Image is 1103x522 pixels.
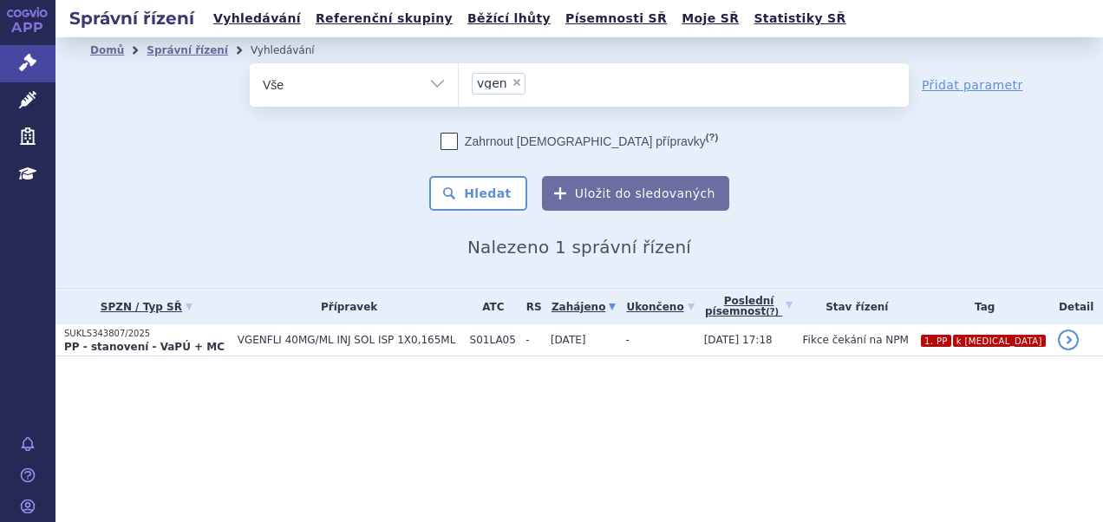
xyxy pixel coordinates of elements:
[64,295,229,319] a: SPZN / Typ SŘ
[676,7,744,30] a: Moje SŘ
[461,289,518,324] th: ATC
[55,6,208,30] h2: Správní řízení
[748,7,851,30] a: Statistiky SŘ
[512,77,522,88] span: ×
[1058,330,1079,350] a: detail
[467,237,691,258] span: Nalezeno 1 správní řízení
[208,7,306,30] a: Vyhledávání
[551,334,586,346] span: [DATE]
[551,295,617,319] a: Zahájeno
[462,7,556,30] a: Běžící lhůty
[766,307,779,317] abbr: (?)
[470,334,518,346] span: S01LA05
[517,289,542,324] th: RS
[238,334,461,346] span: VGENFLI 40MG/ML INJ SOL ISP 1X0,165ML
[429,176,527,211] button: Hledat
[90,44,124,56] a: Domů
[921,335,951,347] i: 1. PP
[803,334,909,346] span: Fikce čekání na NPM
[625,295,695,319] a: Ukončeno
[147,44,228,56] a: Správní řízení
[911,289,1049,324] th: Tag
[525,334,542,346] span: -
[625,334,629,346] span: -
[64,328,229,340] p: SUKLS343807/2025
[310,7,458,30] a: Referenční skupiny
[704,289,794,324] a: Poslednípísemnost(?)
[706,132,718,143] abbr: (?)
[560,7,672,30] a: Písemnosti SŘ
[251,37,337,63] li: Vyhledávání
[542,176,729,211] button: Uložit do sledovaných
[531,72,540,94] input: vgen
[794,289,911,324] th: Stav řízení
[441,133,718,150] label: Zahrnout [DEMOGRAPHIC_DATA] přípravky
[704,334,773,346] span: [DATE] 17:18
[953,335,1046,347] i: k [MEDICAL_DATA]
[1049,289,1103,324] th: Detail
[64,341,225,353] strong: PP - stanovení - VaPÚ + MC
[922,76,1023,94] a: Přidat parametr
[477,77,507,89] span: vgen
[229,289,461,324] th: Přípravek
